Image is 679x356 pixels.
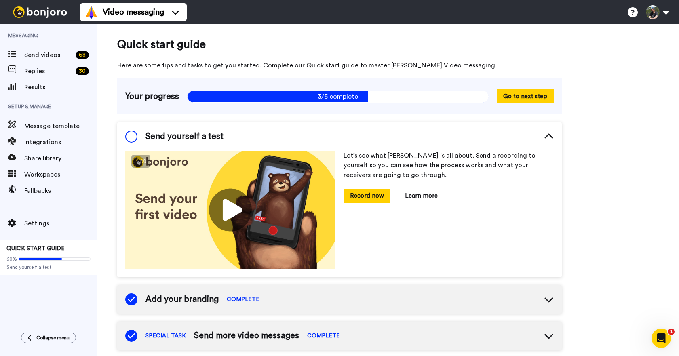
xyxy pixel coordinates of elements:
img: bj-logo-header-white.svg [10,6,70,18]
span: 1 [668,329,675,335]
span: 60% [6,256,17,262]
button: Learn more [399,189,444,203]
img: 178eb3909c0dc23ce44563bdb6dc2c11.jpg [125,151,335,269]
span: COMPLETE [227,295,259,303]
button: Go to next step [497,89,554,103]
span: COMPLETE [307,332,340,340]
button: Record now [344,189,390,203]
span: 3/5 complete [187,91,489,103]
span: Your progress [125,91,179,103]
span: Share library [24,154,97,163]
button: Collapse menu [21,333,76,343]
div: 30 [76,67,89,75]
div: 68 [76,51,89,59]
p: Let’s see what [PERSON_NAME] is all about. Send a recording to yourself so you can see how the pr... [344,151,554,180]
span: Message template [24,121,97,131]
span: Integrations [24,137,97,147]
span: QUICK START GUIDE [6,246,65,251]
span: Results [24,82,97,92]
span: Collapse menu [36,335,70,341]
span: Fallbacks [24,186,97,196]
span: SPECIAL TASK [145,332,186,340]
span: Replies [24,66,72,76]
span: Quick start guide [117,36,562,53]
img: vm-color.svg [85,6,98,19]
iframe: Intercom live chat [652,329,671,348]
span: Add your branding [145,293,219,305]
span: Send yourself a test [6,264,91,270]
span: Workspaces [24,170,97,179]
span: Video messaging [103,6,164,18]
span: Send videos [24,50,72,60]
span: Send more video messages [194,330,299,342]
span: Send yourself a test [145,131,224,143]
span: Here are some tips and tasks to get you started. Complete our Quick start guide to master [PERSON... [117,61,562,70]
span: Settings [24,219,97,228]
